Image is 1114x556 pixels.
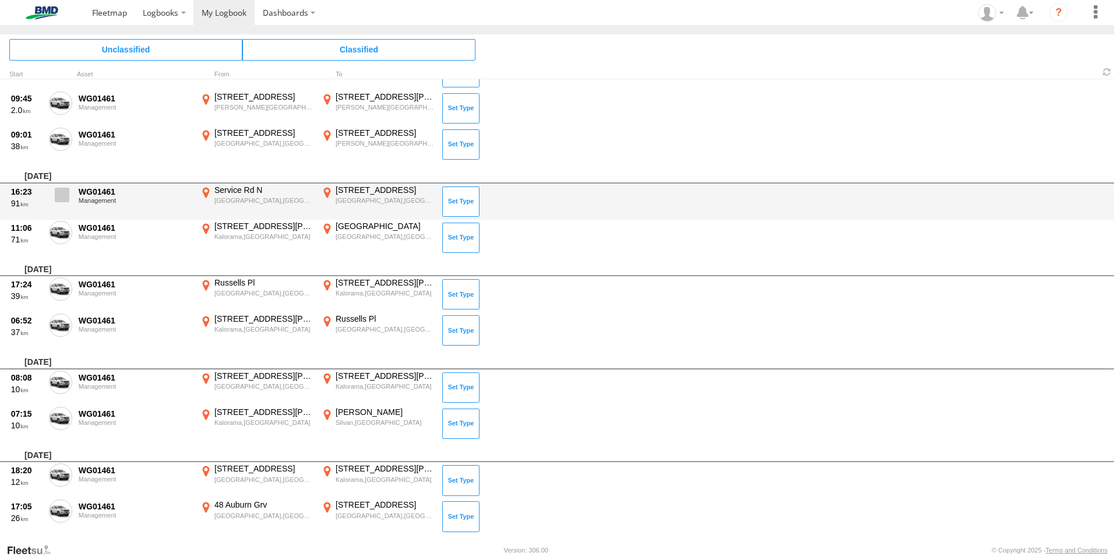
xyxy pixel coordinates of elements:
[198,185,315,219] label: Click to View Event Location
[336,314,434,324] div: Russells Pl
[1049,3,1068,22] i: ?
[11,141,43,152] div: 38
[79,279,192,290] div: WG01461
[319,314,436,347] label: Click to View Event Location
[79,233,192,240] div: Management
[11,129,43,140] div: 09:01
[11,315,43,326] div: 06:52
[11,105,43,115] div: 2.0
[336,139,434,147] div: [PERSON_NAME][GEOGRAPHIC_DATA]
[198,72,315,78] div: From
[974,4,1008,22] div: Charlene Pollock
[198,277,315,311] label: Click to View Event Location
[214,277,313,288] div: Russells Pl
[214,382,313,390] div: [GEOGRAPHIC_DATA],[GEOGRAPHIC_DATA]
[198,499,315,533] label: Click to View Event Location
[214,196,313,205] div: [GEOGRAPHIC_DATA],[GEOGRAPHIC_DATA]
[198,128,315,161] label: Click to View Event Location
[336,476,434,484] div: Kalorama,[GEOGRAPHIC_DATA]
[336,128,434,138] div: [STREET_ADDRESS]
[79,104,192,111] div: Management
[336,196,434,205] div: [GEOGRAPHIC_DATA],[GEOGRAPHIC_DATA]
[214,314,313,324] div: [STREET_ADDRESS][PERSON_NAME]
[214,407,313,417] div: [STREET_ADDRESS][PERSON_NAME]
[1100,66,1114,78] span: Refresh
[442,223,480,253] button: Click to Set
[992,547,1108,554] div: © Copyright 2025 -
[79,465,192,476] div: WG01461
[214,371,313,381] div: [STREET_ADDRESS][PERSON_NAME]
[198,314,315,347] label: Click to View Event Location
[442,279,480,309] button: Click to Set
[214,418,313,427] div: Kalorama,[GEOGRAPHIC_DATA]
[319,221,436,255] label: Click to View Event Location
[319,463,436,497] label: Click to View Event Location
[442,93,480,124] button: Click to Set
[79,290,192,297] div: Management
[79,129,192,140] div: WG01461
[442,129,480,160] button: Click to Set
[336,289,434,297] div: Kalorama,[GEOGRAPHIC_DATA]
[9,72,44,78] div: Click to Sort
[11,477,43,487] div: 12
[79,372,192,383] div: WG01461
[336,407,434,417] div: [PERSON_NAME]
[11,420,43,431] div: 10
[11,372,43,383] div: 08:08
[336,371,434,381] div: [STREET_ADDRESS][PERSON_NAME]
[214,463,313,474] div: [STREET_ADDRESS]
[336,92,434,102] div: [STREET_ADDRESS][PERSON_NAME]
[79,501,192,512] div: WG01461
[214,92,313,102] div: [STREET_ADDRESS]
[11,501,43,512] div: 17:05
[11,93,43,104] div: 09:45
[198,463,315,497] label: Click to View Event Location
[12,6,72,19] img: bmd-logo.svg
[79,476,192,483] div: Management
[198,407,315,441] label: Click to View Event Location
[336,185,434,195] div: [STREET_ADDRESS]
[214,289,313,297] div: [GEOGRAPHIC_DATA],[GEOGRAPHIC_DATA]
[79,186,192,197] div: WG01461
[214,139,313,147] div: [GEOGRAPHIC_DATA],[GEOGRAPHIC_DATA]
[319,72,436,78] div: To
[336,418,434,427] div: Silvan,[GEOGRAPHIC_DATA]
[214,233,313,241] div: Kalorama,[GEOGRAPHIC_DATA]
[79,140,192,147] div: Management
[79,409,192,419] div: WG01461
[336,103,434,111] div: [PERSON_NAME][GEOGRAPHIC_DATA]
[336,382,434,390] div: Kalorama,[GEOGRAPHIC_DATA]
[198,92,315,125] label: Click to View Event Location
[442,315,480,346] button: Click to Set
[79,419,192,426] div: Management
[214,221,313,231] div: [STREET_ADDRESS][PERSON_NAME]
[336,463,434,474] div: [STREET_ADDRESS][PERSON_NAME]
[442,186,480,217] button: Click to Set
[11,384,43,395] div: 10
[11,186,43,197] div: 16:23
[319,128,436,161] label: Click to View Event Location
[11,198,43,209] div: 91
[79,197,192,204] div: Management
[319,185,436,219] label: Click to View Event Location
[336,499,434,510] div: [STREET_ADDRESS]
[336,233,434,241] div: [GEOGRAPHIC_DATA],[GEOGRAPHIC_DATA]
[442,501,480,532] button: Click to Set
[319,277,436,311] label: Click to View Event Location
[9,39,242,60] span: Click to view Unclassified Trips
[319,371,436,404] label: Click to View Event Location
[242,39,475,60] span: Click to view Classified Trips
[11,279,43,290] div: 17:24
[11,223,43,233] div: 11:06
[79,383,192,390] div: Management
[336,512,434,520] div: [GEOGRAPHIC_DATA],[GEOGRAPHIC_DATA]
[11,409,43,419] div: 07:15
[1046,547,1108,554] a: Terms and Conditions
[11,465,43,476] div: 18:20
[11,513,43,523] div: 26
[214,103,313,111] div: [PERSON_NAME][GEOGRAPHIC_DATA]
[6,544,60,556] a: Visit our Website
[336,221,434,231] div: [GEOGRAPHIC_DATA]
[214,325,313,333] div: Kalorama,[GEOGRAPHIC_DATA]
[504,547,548,554] div: Version: 306.00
